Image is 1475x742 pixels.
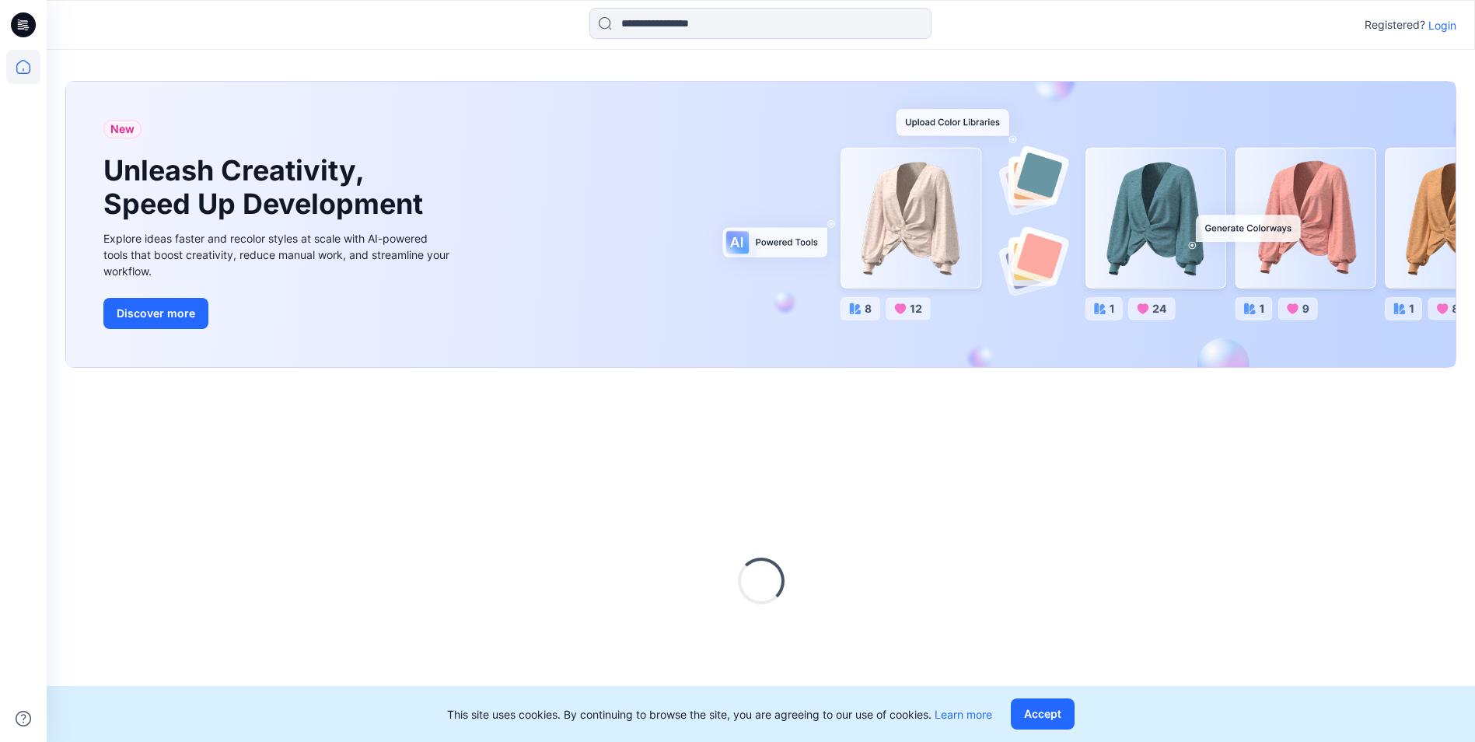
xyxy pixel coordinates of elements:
p: This site uses cookies. By continuing to browse the site, you are agreeing to our use of cookies. [447,706,992,723]
p: Registered? [1365,16,1425,34]
button: Discover more [103,298,208,329]
span: New [110,120,135,138]
div: Explore ideas faster and recolor styles at scale with AI-powered tools that boost creativity, red... [103,230,453,279]
a: Learn more [935,708,992,721]
button: Accept [1011,698,1075,730]
h1: Unleash Creativity, Speed Up Development [103,154,430,221]
a: Discover more [103,298,453,329]
p: Login [1428,17,1456,33]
